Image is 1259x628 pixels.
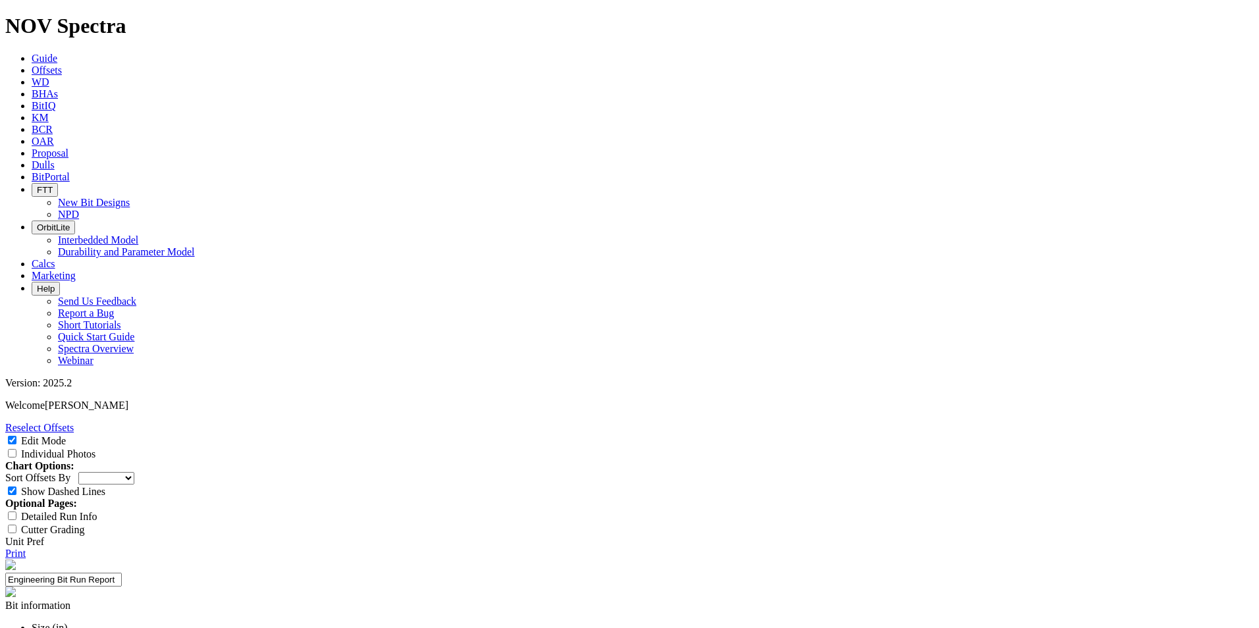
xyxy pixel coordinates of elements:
[58,331,134,342] a: Quick Start Guide
[21,486,105,497] label: Show Dashed Lines
[32,270,76,281] a: Marketing
[32,76,49,88] a: WD
[32,88,58,99] a: BHAs
[32,136,54,147] a: OAR
[37,222,70,232] span: OrbitLite
[5,400,1254,411] p: Welcome
[5,600,1254,612] div: Bit information
[37,185,53,195] span: FTT
[32,124,53,135] a: BCR
[32,221,75,234] button: OrbitLite
[58,246,195,257] a: Durability and Parameter Model
[32,171,70,182] a: BitPortal
[5,573,122,587] input: Click to edit report title
[21,524,84,535] label: Cutter Grading
[5,587,16,597] img: spectra-logo.8771a380.png
[45,400,128,411] span: [PERSON_NAME]
[5,536,44,547] a: Unit Pref
[5,14,1254,38] h1: NOV Spectra
[32,159,55,170] a: Dulls
[21,448,95,459] label: Individual Photos
[58,307,114,319] a: Report a Bug
[5,460,74,471] strong: Chart Options:
[5,548,26,559] a: Print
[58,319,121,330] a: Short Tutorials
[37,284,55,294] span: Help
[32,112,49,123] a: KM
[21,511,97,522] label: Detailed Run Info
[5,560,1254,600] report-header: 'Engineering Bit Run Report'
[5,472,70,483] label: Sort Offsets By
[5,560,16,570] img: NOV_WT_RH_Logo_Vert_RGB_F.d63d51a4.png
[32,65,62,76] a: Offsets
[58,343,134,354] a: Spectra Overview
[58,234,138,246] a: Interbedded Model
[58,197,130,208] a: New Bit Designs
[21,435,66,446] label: Edit Mode
[5,377,1254,389] div: Version: 2025.2
[58,209,79,220] a: NPD
[32,183,58,197] button: FTT
[32,258,55,269] a: Calcs
[58,355,94,366] a: Webinar
[58,296,136,307] a: Send Us Feedback
[5,422,74,433] a: Reselect Offsets
[32,147,68,159] a: Proposal
[32,53,57,64] a: Guide
[32,100,55,111] a: BitIQ
[32,282,60,296] button: Help
[5,498,77,509] strong: Optional Pages:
